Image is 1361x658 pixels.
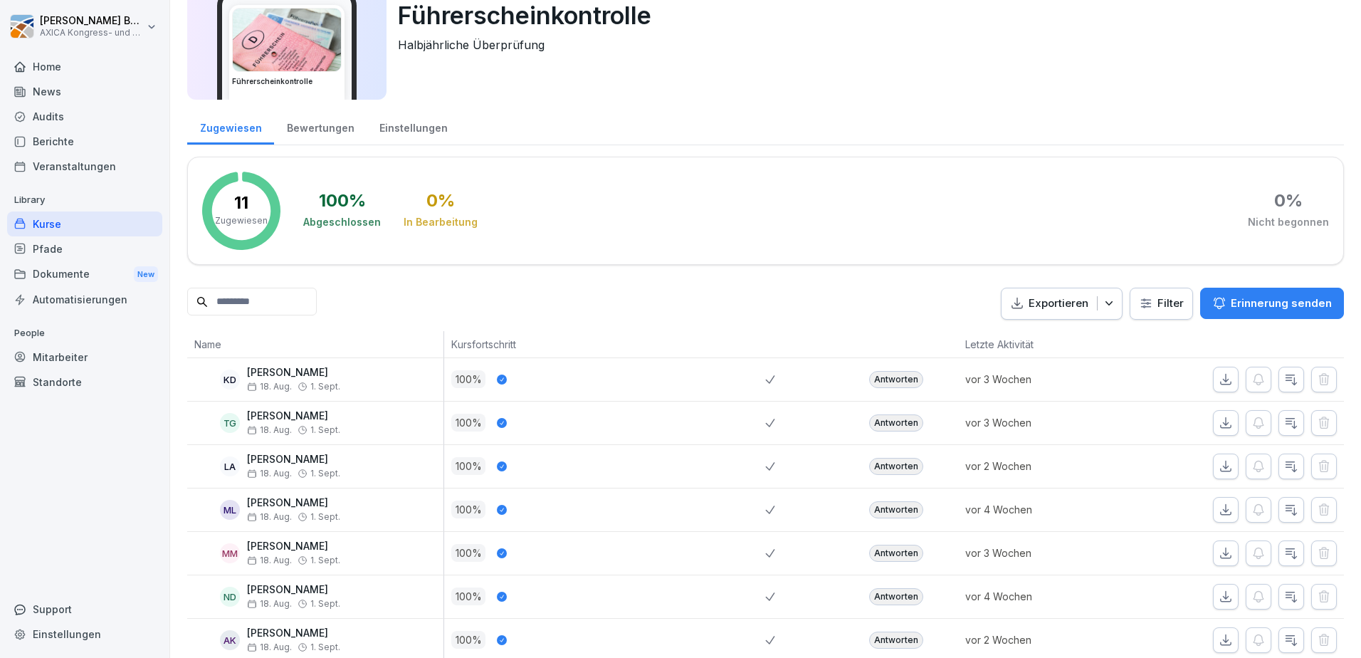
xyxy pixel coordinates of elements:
span: 1. Sept. [310,642,340,652]
div: KD [220,370,240,390]
p: [PERSON_NAME] [247,540,340,553]
p: People [7,322,162,345]
button: Exportieren [1001,288,1123,320]
p: 11 [234,194,248,211]
p: Exportieren [1029,296,1088,312]
div: Abgeschlossen [303,215,381,229]
p: [PERSON_NAME] [247,584,340,596]
p: Letzte Aktivität [965,337,1112,352]
span: 18. Aug. [247,425,292,435]
span: 1. Sept. [310,555,340,565]
a: Kurse [7,211,162,236]
div: 0 % [1274,192,1303,209]
button: Filter [1130,288,1192,319]
div: Antworten [869,501,923,518]
div: 0 % [426,192,455,209]
div: Dokumente [7,261,162,288]
p: vor 4 Wochen [965,502,1119,517]
p: Zugewiesen [215,214,268,227]
a: Mitarbeiter [7,345,162,370]
p: vor 3 Wochen [965,372,1119,387]
span: 1. Sept. [310,425,340,435]
a: DokumenteNew [7,261,162,288]
p: vor 2 Wochen [965,459,1119,474]
span: 1. Sept. [310,469,340,479]
p: 100 % [451,501,485,518]
a: Automatisierungen [7,287,162,312]
p: Erinnerung senden [1231,296,1332,311]
p: Name [194,337,436,352]
div: 100 % [319,192,366,209]
p: Kursfortschritt [451,337,758,352]
a: Standorte [7,370,162,395]
div: MM [220,543,240,563]
div: Antworten [869,588,923,605]
span: 1. Sept. [310,512,340,522]
p: 100 % [451,544,485,562]
a: Zugewiesen [187,108,274,145]
p: [PERSON_NAME] [247,367,340,379]
span: 18. Aug. [247,642,292,652]
p: Halbjährliche Überprüfung [398,36,1333,53]
div: Bewertungen [274,108,367,145]
div: Antworten [869,545,923,562]
a: Veranstaltungen [7,154,162,179]
div: Support [7,597,162,622]
div: New [134,266,158,283]
p: [PERSON_NAME] [247,627,340,639]
div: LA [220,456,240,476]
div: Antworten [869,632,923,649]
p: [PERSON_NAME] [247,497,340,509]
div: Filter [1139,296,1184,310]
div: ND [220,587,240,607]
a: Einstellungen [7,622,162,647]
span: 18. Aug. [247,382,292,392]
div: Antworten [869,458,923,475]
div: TG [220,413,240,433]
p: [PERSON_NAME] Buttgereit [40,15,144,27]
p: vor 2 Wochen [965,632,1119,647]
span: 18. Aug. [247,599,292,609]
a: Einstellungen [367,108,460,145]
div: ML [220,500,240,520]
p: vor 4 Wochen [965,589,1119,604]
span: 18. Aug. [247,512,292,522]
p: 100 % [451,631,485,649]
p: vor 3 Wochen [965,545,1119,560]
p: [PERSON_NAME] [247,410,340,422]
div: Antworten [869,371,923,388]
a: Pfade [7,236,162,261]
p: vor 3 Wochen [965,415,1119,430]
p: Library [7,189,162,211]
div: Antworten [869,414,923,432]
a: News [7,79,162,104]
h3: Führerscheinkontrolle [232,76,342,87]
p: 100 % [451,457,485,475]
span: 18. Aug. [247,469,292,479]
p: 100 % [451,414,485,432]
a: Audits [7,104,162,129]
div: AK [220,630,240,650]
p: 100 % [451,587,485,605]
img: tysqa3kn17sbof1d0u0endyv.png [233,9,341,71]
span: 1. Sept. [310,599,340,609]
p: AXICA Kongress- und Tagungszentrum Pariser Platz 3 GmbH [40,28,144,38]
a: Home [7,54,162,79]
a: Berichte [7,129,162,154]
div: Nicht begonnen [1248,215,1329,229]
span: 18. Aug. [247,555,292,565]
div: In Bearbeitung [404,215,478,229]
